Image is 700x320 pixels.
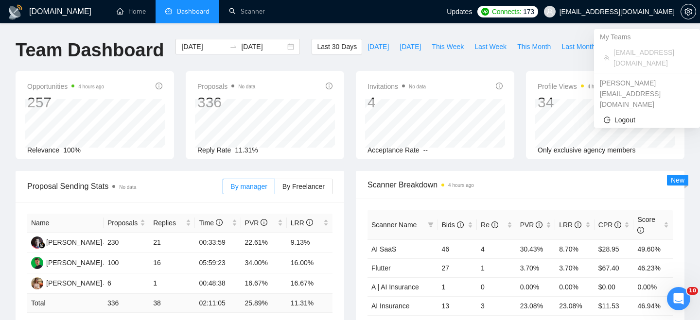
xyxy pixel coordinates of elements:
h1: Team Dashboard [16,39,164,62]
span: CPR [598,221,621,229]
td: 0.00% [516,277,556,296]
div: [PERSON_NAME] [46,257,102,268]
span: Relevance [27,146,59,154]
span: Connects: [492,6,521,17]
input: Start date [181,41,226,52]
div: [PERSON_NAME] [46,278,102,288]
span: team [604,55,610,61]
th: Name [27,214,104,233]
span: Last Month [561,41,595,52]
span: info-circle [637,227,644,234]
td: 11.31 % [287,294,332,313]
td: 23.08% [555,296,595,315]
img: upwork-logo.png [481,8,489,16]
span: Invitations [367,81,426,92]
td: 0.00% [555,277,595,296]
span: 10 [687,287,698,295]
td: $11.53 [595,296,634,315]
span: Score [637,216,655,234]
a: AV[PERSON_NAME] [31,279,102,286]
img: AV [31,277,43,289]
span: swap-right [229,43,237,51]
span: setting [681,8,696,16]
td: 9.13% [287,233,332,253]
span: By Freelancer [282,183,325,190]
td: 13 [437,296,477,315]
a: homeHome [117,7,146,16]
td: Total [27,294,104,313]
div: michael.novicore@gmail.com [594,75,700,112]
span: Proposals [197,81,255,92]
span: info-circle [326,83,332,89]
td: 00:48:38 [195,273,241,294]
a: AI SaaS [371,245,396,253]
span: This Week [432,41,464,52]
td: 25.89 % [241,294,287,313]
td: 1 [477,258,516,277]
td: 1 [437,277,477,296]
div: 257 [27,93,104,112]
span: info-circle [496,83,503,89]
div: 4 [367,93,426,112]
td: 0.00% [633,277,673,296]
a: setting [681,8,696,16]
span: Scanner Name [371,221,417,229]
td: 3.70% [516,258,556,277]
td: $28.95 [595,239,634,258]
td: 0 [477,277,516,296]
span: [DATE] [400,41,421,52]
span: info-circle [457,221,464,228]
span: 11.31% [235,146,258,154]
button: This Month [512,39,556,54]
span: A | AI Insurance [371,283,419,291]
span: Reply Rate [197,146,231,154]
span: info-circle [491,221,498,228]
span: Logout [604,115,690,125]
td: 3 [477,296,516,315]
td: 16.67% [241,273,287,294]
span: Acceptance Rate [367,146,420,154]
span: LRR [291,219,313,227]
td: 46.23% [633,258,673,277]
div: 336 [197,93,255,112]
img: gigradar-bm.png [38,242,45,249]
span: PVR [245,219,268,227]
a: SS[PERSON_NAME] [31,238,102,246]
a: Flutter [371,264,391,272]
time: 4 hours ago [448,183,474,188]
span: Re [481,221,498,229]
td: 34.00% [241,253,287,273]
td: 49.60% [633,239,673,258]
button: [DATE] [362,39,394,54]
span: info-circle [536,221,542,228]
span: info-circle [306,219,313,226]
span: 173 [523,6,534,17]
a: MB[PERSON_NAME] [31,258,102,266]
th: Replies [149,214,195,233]
div: My Teams [594,29,700,45]
input: End date [241,41,285,52]
button: Last 30 Days [312,39,362,54]
span: Proposals [107,218,138,228]
span: filter [428,222,434,228]
div: 34 [538,93,613,112]
button: Last Month [556,39,600,54]
td: 16.67% [287,273,332,294]
span: [EMAIL_ADDRESS][DOMAIN_NAME] [613,47,690,68]
td: 27 [437,258,477,277]
span: Last Week [474,41,507,52]
span: filter [426,218,436,232]
img: MB [31,257,43,269]
td: 16.00% [287,253,332,273]
td: $67.40 [595,258,634,277]
button: [DATE] [394,39,426,54]
span: This Month [517,41,551,52]
span: Profile Views [538,81,613,92]
span: By manager [230,183,267,190]
a: searchScanner [229,7,265,16]
span: [DATE] [367,41,389,52]
span: info-circle [261,219,267,226]
span: info-circle [156,83,162,89]
td: 21 [149,233,195,253]
span: Dashboard [177,7,210,16]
